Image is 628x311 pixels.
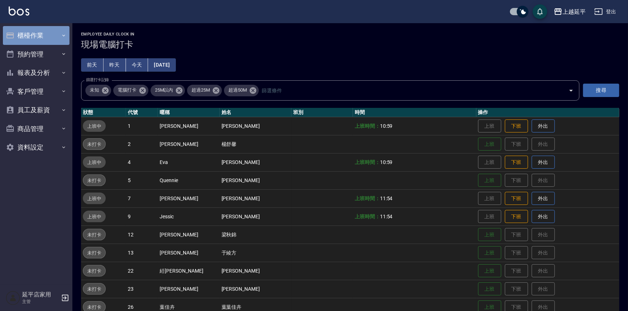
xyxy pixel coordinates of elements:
[478,246,501,260] button: 上班
[81,39,619,50] h3: 現場電腦打卡
[355,159,380,165] b: 上班時間：
[126,171,158,189] td: 5
[291,108,353,117] th: 班別
[158,153,219,171] td: Eva
[83,267,105,275] span: 未打卡
[83,249,105,257] span: 未打卡
[3,101,69,119] button: 員工及薪資
[83,213,106,220] span: 上班中
[148,58,176,72] button: [DATE]
[3,138,69,157] button: 資料設定
[104,58,126,72] button: 昨天
[532,192,555,205] button: 外出
[3,26,69,45] button: 櫃檯作業
[81,108,126,117] th: 狀態
[220,108,291,117] th: 姓名
[83,122,106,130] span: 上班中
[126,207,158,226] td: 9
[126,262,158,280] td: 22
[9,7,29,16] img: Logo
[355,123,380,129] b: 上班時間：
[85,85,111,96] div: 未知
[158,244,219,262] td: [PERSON_NAME]
[113,87,141,94] span: 電腦打卡
[158,262,219,280] td: 紝[PERSON_NAME]
[158,108,219,117] th: 暱稱
[83,231,105,239] span: 未打卡
[551,4,589,19] button: 上越延平
[505,119,528,133] button: 下班
[355,214,380,219] b: 上班時間：
[158,135,219,153] td: [PERSON_NAME]
[126,153,158,171] td: 4
[478,228,501,241] button: 上班
[126,244,158,262] td: 13
[126,280,158,298] td: 23
[353,108,476,117] th: 時間
[158,189,219,207] td: [PERSON_NAME]
[3,82,69,101] button: 客戶管理
[220,244,291,262] td: 于綾方
[83,195,106,202] span: 上班中
[220,226,291,244] td: 梁秋錦
[476,108,619,117] th: 操作
[86,77,109,83] label: 篩選打卡記錄
[158,207,219,226] td: Jessic
[591,5,619,18] button: 登出
[532,156,555,169] button: 外出
[533,4,547,19] button: save
[478,282,501,296] button: 上班
[478,138,501,151] button: 上班
[224,85,259,96] div: 超過50M
[505,156,528,169] button: 下班
[83,140,105,148] span: 未打卡
[83,285,105,293] span: 未打卡
[565,85,577,96] button: Open
[224,87,251,94] span: 超過50M
[3,45,69,64] button: 預約管理
[83,177,105,184] span: 未打卡
[83,303,105,311] span: 未打卡
[583,84,619,97] button: 搜尋
[220,262,291,280] td: [PERSON_NAME]
[126,108,158,117] th: 代號
[380,214,393,219] span: 11:54
[126,226,158,244] td: 12
[81,32,619,37] h2: Employee Daily Clock In
[158,226,219,244] td: [PERSON_NAME]
[158,117,219,135] td: [PERSON_NAME]
[113,85,148,96] div: 電腦打卡
[220,117,291,135] td: [PERSON_NAME]
[220,135,291,153] td: 楊舒馨
[380,159,393,165] span: 10:59
[22,291,59,298] h5: 延平店家用
[3,119,69,138] button: 商品管理
[81,58,104,72] button: 前天
[126,135,158,153] td: 2
[85,87,104,94] span: 未知
[478,264,501,278] button: 上班
[380,196,393,201] span: 11:54
[505,192,528,205] button: 下班
[187,85,222,96] div: 超過25M
[126,58,148,72] button: 今天
[158,280,219,298] td: [PERSON_NAME]
[220,189,291,207] td: [PERSON_NAME]
[126,117,158,135] td: 1
[220,207,291,226] td: [PERSON_NAME]
[220,153,291,171] td: [PERSON_NAME]
[562,7,586,16] div: 上越延平
[158,171,219,189] td: Quennie
[151,85,185,96] div: 25M以內
[22,298,59,305] p: 主管
[187,87,214,94] span: 超過25M
[6,291,20,305] img: Person
[260,84,556,97] input: 篩選條件
[380,123,393,129] span: 10:59
[532,210,555,223] button: 外出
[3,63,69,82] button: 報表及分析
[355,196,380,201] b: 上班時間：
[126,189,158,207] td: 7
[83,159,106,166] span: 上班中
[151,87,178,94] span: 25M以內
